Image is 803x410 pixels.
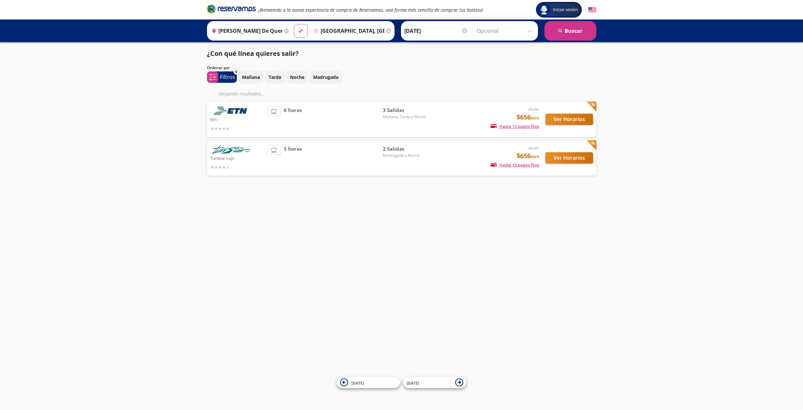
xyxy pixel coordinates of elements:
input: Elegir Fecha [404,23,468,39]
p: Tarde [269,74,281,81]
span: 3 Salidas [383,106,428,114]
p: Turistar Lujo [210,154,264,162]
button: Buscar [544,21,596,41]
button: Ver Horarios [545,114,593,125]
img: Etn [210,106,252,115]
span: [DATE] [351,380,364,386]
span: [DATE] [407,380,419,386]
a: Brand Logo [207,4,256,16]
button: Noche [286,71,308,83]
span: Hasta 12 pagos fijos [491,123,539,129]
p: Noche [290,74,304,81]
p: Madrugada [313,74,338,81]
em: desde: [528,106,539,112]
span: $656 [517,151,539,161]
input: Opcional [477,23,535,39]
button: Tarde [265,71,285,83]
span: Iniciar sesión [550,6,580,13]
p: Mañana [242,74,260,81]
small: MXN [531,116,539,120]
span: 5 horas [284,145,302,171]
button: Mañana [238,71,263,83]
p: Etn [210,115,264,123]
small: MXN [531,154,539,159]
p: Ordenar por [207,65,230,71]
span: 6 horas [284,106,302,132]
span: $656 [517,112,539,122]
span: Madrugada y Noche [383,153,428,158]
button: Ver Horarios [545,152,593,164]
input: Buscar Destino [311,23,384,39]
em: ¡Bienvenido a la nueva experiencia de compra de Reservamos, una forma más sencilla de comprar tus... [258,7,483,13]
p: ¿Con qué línea quieres salir? [207,49,299,58]
span: 2 Salidas [383,145,428,153]
button: Madrugada [310,71,342,83]
em: desde: [528,145,539,151]
span: Hasta 12 pagos fijos [491,162,539,168]
img: Turistar Lujo [210,145,252,154]
button: English [588,6,596,14]
p: Filtros [220,73,235,81]
i: Brand Logo [207,4,256,14]
button: [DATE] [403,377,467,388]
input: Buscar Origen [209,23,282,39]
span: 0 [235,69,237,75]
button: [DATE] [337,377,400,388]
button: 0Filtros [207,71,237,83]
em: Cargando resultados ... [218,91,265,97]
span: Mañana, Tarde y Noche [383,114,428,120]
